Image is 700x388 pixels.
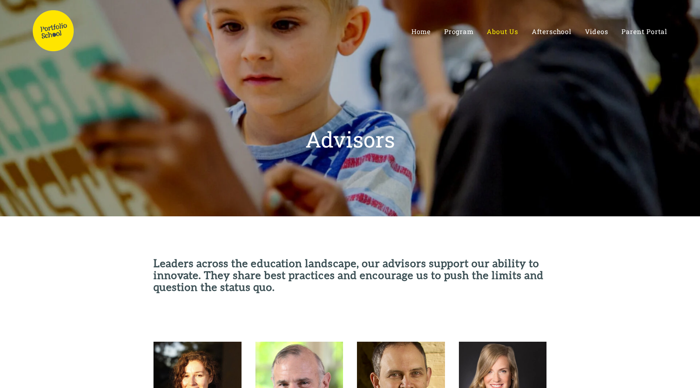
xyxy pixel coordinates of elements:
span: Afterschool [532,27,571,36]
a: Videos [585,27,608,35]
h2: Leaders across the education landscape, our advisors support our ability to innovate. They share ... [154,257,546,293]
a: Parent Portal [621,27,667,35]
h1: Advisors [305,129,395,150]
span: Videos [585,27,608,36]
span: Parent Portal [621,27,667,36]
img: Portfolio School [33,10,74,51]
a: Afterschool [532,27,571,35]
span: Home [411,27,431,36]
span: About Us [487,27,518,36]
a: Home [411,27,431,35]
span: Program [444,27,474,36]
